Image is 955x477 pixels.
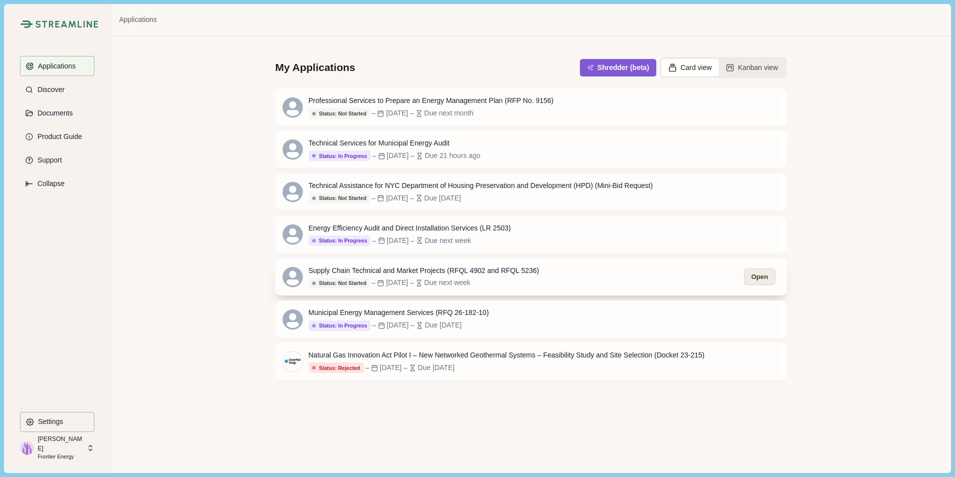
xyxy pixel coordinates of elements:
button: Discover [20,79,94,99]
div: [DATE] [387,150,409,161]
button: Documents [20,103,94,123]
div: Technical Assistance for NYC Department of Housing Preservation and Development (HPD) (Mini-Bid R... [309,180,653,191]
p: Documents [34,109,73,117]
div: [DATE] [380,362,402,373]
div: – [410,277,414,288]
a: Settings [20,412,94,435]
p: Collapse [34,179,64,188]
div: – [372,235,376,246]
a: Energy Efficiency Audit and Direct Installation Services (LR 2503)Status: In Progress–[DATE]–Due ... [275,216,787,253]
div: Status: In Progress [312,153,367,159]
a: Applications [119,14,157,25]
div: – [404,362,408,373]
div: [DATE] [387,320,409,330]
div: My Applications [275,60,355,74]
svg: avatar [283,97,303,117]
div: Natural Gas Innovation Act Pilot I – New Networked Geothermal Systems – Feasibility Study and Sit... [309,350,705,360]
a: Streamline Climate LogoStreamline Climate Logo [20,20,94,28]
p: [PERSON_NAME] [37,434,83,453]
button: Status: Not Started [309,193,370,203]
div: – [365,362,369,373]
button: Status: In Progress [309,150,371,161]
p: Applications [34,62,76,70]
a: Technical Services for Municipal Energy AuditStatus: In Progress–[DATE]–Due 21 hours ago [275,131,787,168]
div: Status: Not Started [312,280,367,286]
div: – [411,150,415,161]
div: – [372,150,376,161]
svg: avatar [283,182,303,202]
div: Due next month [424,108,474,118]
div: Supply Chain Technical and Market Projects (RFQL 4902 and RFQL 5236) [309,265,539,276]
div: – [410,193,414,203]
div: Status: In Progress [312,237,367,244]
div: – [410,108,414,118]
button: Settings [20,412,94,432]
a: Natural Gas Innovation Act Pilot I – New Networked Geothermal Systems – Feasibility Study and Sit... [275,343,787,380]
div: Due next week [424,277,471,288]
div: Status: In Progress [312,322,367,329]
div: Municipal Energy Management Services (RFQ 26-182-10) [309,307,489,318]
svg: avatar [283,267,303,287]
button: Expand [20,173,94,193]
div: Status: Not Started [312,195,367,201]
div: [DATE] [387,235,409,246]
a: Professional Services to Prepare an Energy Management Plan (RFP No. 9156)Status: Not Started–[DAT... [275,88,787,125]
button: Status: In Progress [309,320,371,331]
svg: avatar [283,309,303,329]
div: [DATE] [386,277,408,288]
svg: avatar [283,224,303,244]
img: Streamline Climate Logo [35,20,98,28]
a: Municipal Energy Management Services (RFQ 26-182-10)Status: In Progress–[DATE]–Due [DATE] [275,300,787,337]
div: Due next week [425,235,471,246]
img: centerpoint_energy-logo_brandlogos.net_msegq.png [283,351,303,371]
p: Product Guide [34,132,82,141]
div: Professional Services to Prepare an Energy Management Plan (RFP No. 9156) [309,95,554,106]
div: – [372,320,376,330]
button: Support [20,150,94,170]
img: profile picture [20,441,34,455]
a: Technical Assistance for NYC Department of Housing Preservation and Development (HPD) (Mini-Bid R... [275,173,787,210]
div: – [411,235,415,246]
div: Technical Services for Municipal Energy Audit [309,138,480,148]
button: Card view [661,59,719,76]
button: Kanban view [719,59,785,76]
p: Discover [34,85,64,94]
div: Due 21 hours ago [425,150,480,161]
div: – [372,193,376,203]
button: Status: Not Started [309,278,370,288]
div: Status: Not Started [312,110,367,117]
svg: avatar [283,139,303,159]
p: Frontier Energy [37,453,83,461]
div: – [411,320,415,330]
button: Shredder (beta) [580,59,656,76]
div: [DATE] [386,108,408,118]
img: Streamline Climate Logo [20,20,32,28]
div: Status: Rejected [312,365,360,371]
div: Due [DATE] [424,193,461,203]
p: Settings [34,417,63,426]
button: Status: Rejected [309,362,364,373]
div: Energy Efficiency Audit and Direct Installation Services (LR 2503) [309,223,511,233]
button: Status: Not Started [309,108,370,119]
div: – [372,277,376,288]
div: [DATE] [386,193,408,203]
p: Support [34,156,62,164]
button: Applications [20,56,94,76]
button: Product Guide [20,126,94,146]
div: – [372,108,376,118]
div: Due [DATE] [418,362,455,373]
button: Open [744,268,775,285]
a: Supply Chain Technical and Market Projects (RFQL 4902 and RFQL 5236)Status: Not Started–[DATE]–Du... [275,258,787,295]
button: Status: In Progress [309,235,371,246]
div: Due [DATE] [425,320,462,330]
